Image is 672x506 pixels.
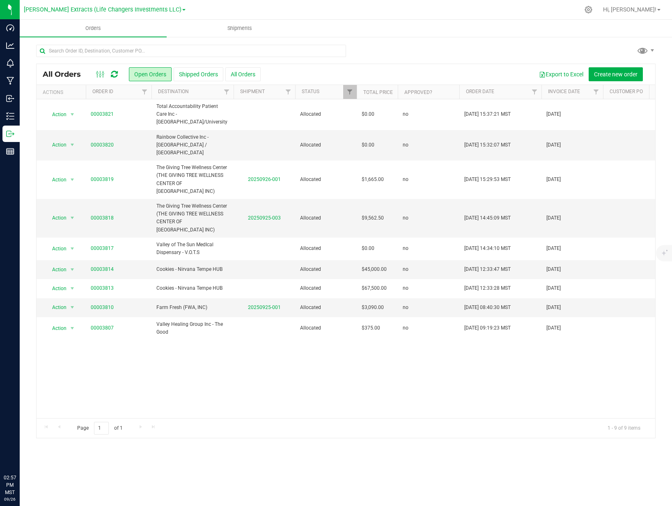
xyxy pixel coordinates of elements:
[45,283,67,294] span: Action
[24,6,181,13] span: [PERSON_NAME] Extracts (Life Changers Investments LLC)
[240,89,265,94] a: Shipment
[67,243,78,254] span: select
[282,85,295,99] a: Filter
[45,212,67,224] span: Action
[302,89,319,94] a: Status
[601,422,647,434] span: 1 - 9 of 9 items
[91,304,114,311] a: 00003810
[300,110,352,118] span: Allocated
[158,89,189,94] a: Destination
[362,284,387,292] span: $67,500.00
[6,112,14,120] inline-svg: Inventory
[91,284,114,292] a: 00003813
[403,245,408,252] span: no
[362,324,380,332] span: $375.00
[156,321,229,336] span: Valley Healing Group Inc - The Good
[300,324,352,332] span: Allocated
[6,94,14,103] inline-svg: Inbound
[45,139,67,151] span: Action
[546,245,561,252] span: [DATE]
[300,141,352,149] span: Allocated
[20,20,167,37] a: Orders
[300,176,352,183] span: Allocated
[362,110,374,118] span: $0.00
[129,67,172,81] button: Open Orders
[300,214,352,222] span: Allocated
[548,89,580,94] a: Invoice Date
[6,130,14,138] inline-svg: Outbound
[6,24,14,32] inline-svg: Dashboard
[546,304,561,311] span: [DATE]
[45,264,67,275] span: Action
[403,141,408,149] span: no
[8,440,33,465] iframe: Resource center
[403,214,408,222] span: no
[583,6,594,14] div: Manage settings
[546,214,561,222] span: [DATE]
[67,302,78,313] span: select
[546,176,561,183] span: [DATE]
[363,89,393,95] a: Total Price
[546,324,561,332] span: [DATE]
[74,25,112,32] span: Orders
[4,496,16,502] p: 09/26
[464,110,511,118] span: [DATE] 15:37:21 MST
[403,304,408,311] span: no
[589,85,603,99] a: Filter
[300,245,352,252] span: Allocated
[464,324,511,332] span: [DATE] 09:19:23 MST
[45,109,67,120] span: Action
[156,103,229,126] span: Total Accountability Patient Care Inc - [GEOGRAPHIC_DATA]/University
[225,67,261,81] button: All Orders
[156,304,229,311] span: Farm Fresh (FWA, INC)
[94,422,109,435] input: 1
[534,67,589,81] button: Export to Excel
[91,214,114,222] a: 00003818
[362,214,384,222] span: $9,562.50
[248,215,281,221] a: 20250925-003
[610,89,643,94] a: Customer PO
[91,176,114,183] a: 00003819
[45,174,67,185] span: Action
[300,304,352,311] span: Allocated
[546,266,561,273] span: [DATE]
[464,141,511,149] span: [DATE] 15:32:07 MST
[546,110,561,118] span: [DATE]
[464,304,511,311] span: [DATE] 08:40:30 MST
[91,324,114,332] a: 00003807
[220,85,234,99] a: Filter
[91,266,114,273] a: 00003814
[362,176,384,183] span: $1,665.00
[6,59,14,67] inline-svg: Monitoring
[589,67,643,81] button: Create new order
[45,243,67,254] span: Action
[464,214,511,222] span: [DATE] 14:45:09 MST
[67,139,78,151] span: select
[594,71,638,78] span: Create new order
[67,283,78,294] span: select
[403,266,408,273] span: no
[167,20,314,37] a: Shipments
[43,89,83,95] div: Actions
[300,266,352,273] span: Allocated
[248,176,281,182] a: 20250926-001
[138,85,151,99] a: Filter
[4,474,16,496] p: 02:57 PM MST
[67,174,78,185] span: select
[6,147,14,156] inline-svg: Reports
[403,176,408,183] span: no
[403,284,408,292] span: no
[156,266,229,273] span: Cookies - Nirvana Tempe HUB
[6,41,14,50] inline-svg: Analytics
[92,89,113,94] a: Order ID
[362,141,374,149] span: $0.00
[156,133,229,157] span: Rainbow Collective Inc - [GEOGRAPHIC_DATA] / [GEOGRAPHIC_DATA]
[6,77,14,85] inline-svg: Manufacturing
[464,176,511,183] span: [DATE] 15:29:53 MST
[67,212,78,224] span: select
[91,110,114,118] a: 00003821
[67,323,78,334] span: select
[362,304,384,311] span: $3,090.00
[300,284,352,292] span: Allocated
[45,323,67,334] span: Action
